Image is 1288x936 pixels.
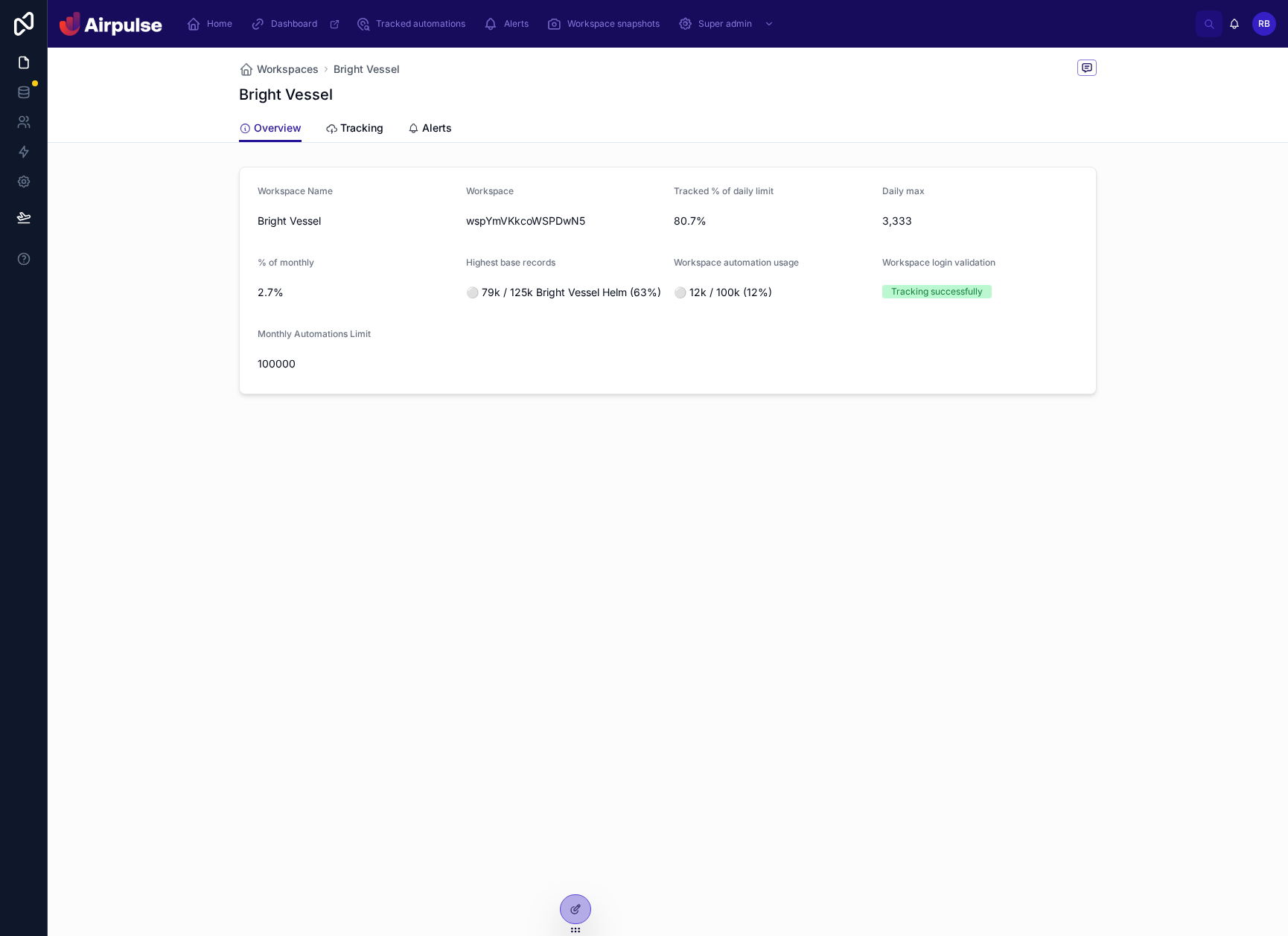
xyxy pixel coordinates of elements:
[466,285,663,300] span: ⚪️ 79k / 125k Bright Vessel Helm (63%)
[246,10,348,37] a: Dashboard
[258,185,333,196] span: Workspace Name
[674,185,774,196] span: Tracked % of daily limit
[504,18,529,30] span: Alerts
[60,12,162,36] img: App logo
[567,18,660,30] span: Workspace snapshots
[258,328,371,339] span: Monthly Automations Limit
[258,285,454,300] span: 2.7%
[882,185,925,196] span: Daily max
[325,115,383,144] a: Tracking
[882,214,1079,228] span: 3,333
[698,18,752,30] span: Super admin
[340,121,383,135] span: Tracking
[258,214,454,228] span: Bright Vessel
[1258,18,1270,30] span: RB
[182,10,243,37] a: Home
[258,257,314,268] span: % of monthly
[376,18,465,30] span: Tracked automations
[257,62,319,77] span: Workspaces
[258,356,454,371] span: 100000
[239,84,333,105] h1: Bright Vessel
[271,18,317,30] span: Dashboard
[254,121,302,135] span: Overview
[422,121,452,135] span: Alerts
[891,285,983,298] div: Tracking successfully
[542,10,670,37] a: Workspace snapshots
[239,115,302,143] a: Overview
[674,285,870,300] span: ⚪️ 12k / 100k (12%)
[479,10,539,37] a: Alerts
[334,62,400,77] a: Bright Vessel
[674,214,870,228] span: 80.7%
[466,185,514,196] span: Workspace
[673,10,782,37] a: Super admin
[207,18,232,30] span: Home
[674,257,799,268] span: Workspace automation usage
[351,10,476,37] a: Tracked automations
[882,257,995,268] span: Workspace login validation
[466,214,663,228] span: wspYmVKkcoWSPDwN5
[174,7,1196,40] div: scrollable content
[239,62,319,77] a: Workspaces
[466,257,555,268] span: Highest base records
[407,115,452,144] a: Alerts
